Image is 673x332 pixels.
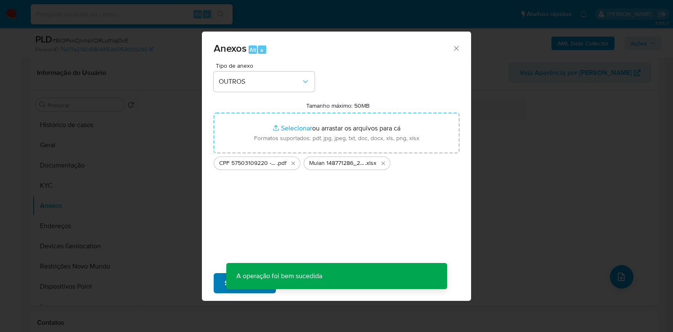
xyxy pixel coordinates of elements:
span: .xlsx [365,159,376,167]
span: Anexos [214,41,246,56]
span: Mulan 148771286_2025_08_20_08_49_57 [309,159,365,167]
span: Subir arquivo [225,274,265,292]
span: a [260,46,263,54]
label: Tamanho máximo: 50MB [306,102,370,109]
span: OUTROS [219,77,301,86]
span: Cancelar [290,274,318,292]
button: Excluir CPF 57503109220 - LUIS REGINALDO GOMES DE CASTRO - Documentos Google.pdf [288,158,298,168]
span: CPF 57503109220 - [PERSON_NAME] - Documentos Google [219,159,277,167]
button: Subir arquivo [214,273,276,293]
button: OUTROS [214,72,315,92]
span: .pdf [277,159,286,167]
button: Fechar [452,44,460,52]
button: Excluir Mulan 148771286_2025_08_20_08_49_57.xlsx [378,158,388,168]
p: A operação foi bem sucedida [226,263,332,289]
span: Tipo de anexo [216,63,317,69]
span: Alt [249,46,256,54]
ul: Arquivos selecionados [214,153,459,170]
